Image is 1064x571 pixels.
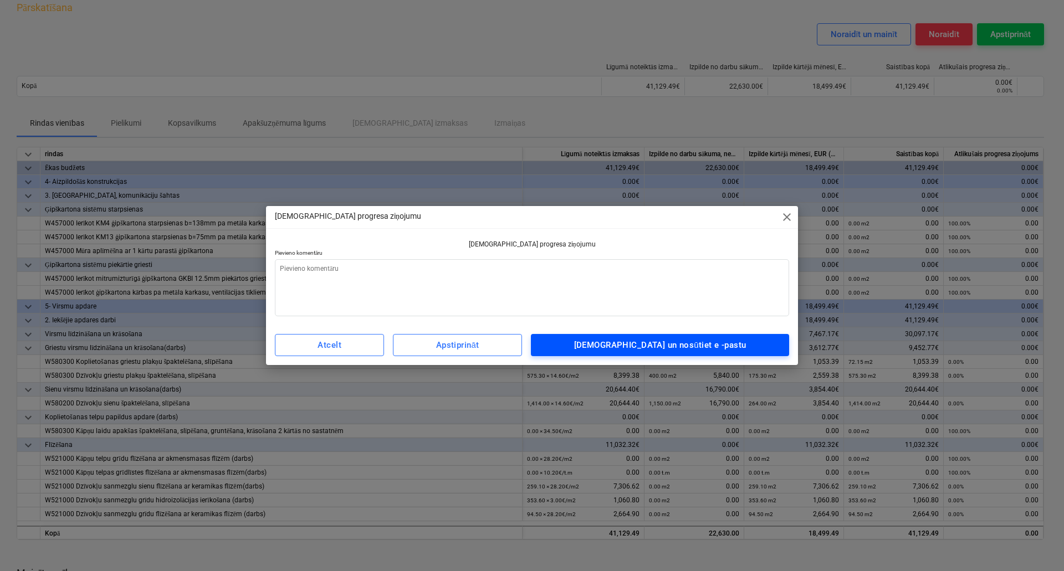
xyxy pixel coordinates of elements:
[393,334,522,356] button: Apstiprināt
[275,249,789,259] p: Pievieno komentāru
[780,210,794,224] span: close
[275,334,384,356] button: Atcelt
[574,338,746,352] div: [DEMOGRAPHIC_DATA] un nosūtiet e -pastu
[1009,518,1064,571] iframe: Chat Widget
[531,334,789,356] button: [DEMOGRAPHIC_DATA] un nosūtiet e -pastu
[275,210,421,222] p: [DEMOGRAPHIC_DATA] progresa ziņojumu
[318,338,341,352] div: Atcelt
[275,240,789,249] p: [DEMOGRAPHIC_DATA] progresa ziņojumu
[436,338,479,352] div: Apstiprināt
